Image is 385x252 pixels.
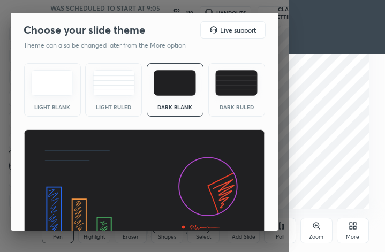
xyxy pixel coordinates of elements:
h5: Live support [220,27,256,33]
img: lightTheme.e5ed3b09.svg [31,70,73,96]
div: Light Ruled [92,104,135,110]
div: Dark Ruled [215,104,258,110]
div: Zoom [309,234,323,240]
img: lightRuledTheme.5fabf969.svg [93,70,135,96]
img: darkRuledTheme.de295e13.svg [215,70,258,96]
div: Dark Blank [154,104,197,110]
div: Light Blank [31,104,74,110]
p: Theme can also be changed later from the More option [24,41,197,50]
div: More [346,234,359,240]
img: darkTheme.f0cc69e5.svg [154,70,196,96]
h2: Choose your slide theme [24,23,145,37]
